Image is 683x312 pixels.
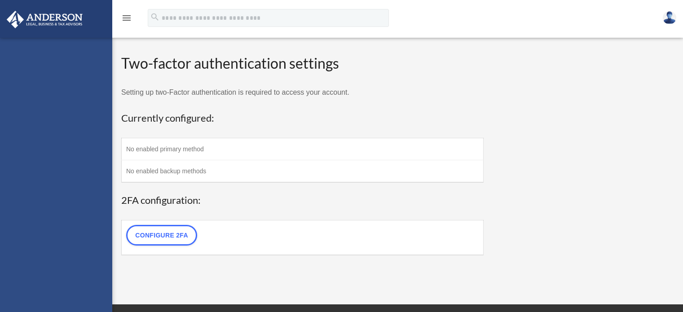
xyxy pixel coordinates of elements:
[121,86,484,99] p: Setting up two-Factor authentication is required to access your account.
[126,225,197,246] a: Configure 2FA
[121,53,484,74] h2: Two-factor authentication settings
[150,12,160,22] i: search
[121,111,484,125] h3: Currently configured:
[121,193,484,207] h3: 2FA configuration:
[122,138,484,160] td: No enabled primary method
[121,13,132,23] i: menu
[121,16,132,23] a: menu
[663,11,676,24] img: User Pic
[4,11,85,28] img: Anderson Advisors Platinum Portal
[122,160,484,182] td: No enabled backup methods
